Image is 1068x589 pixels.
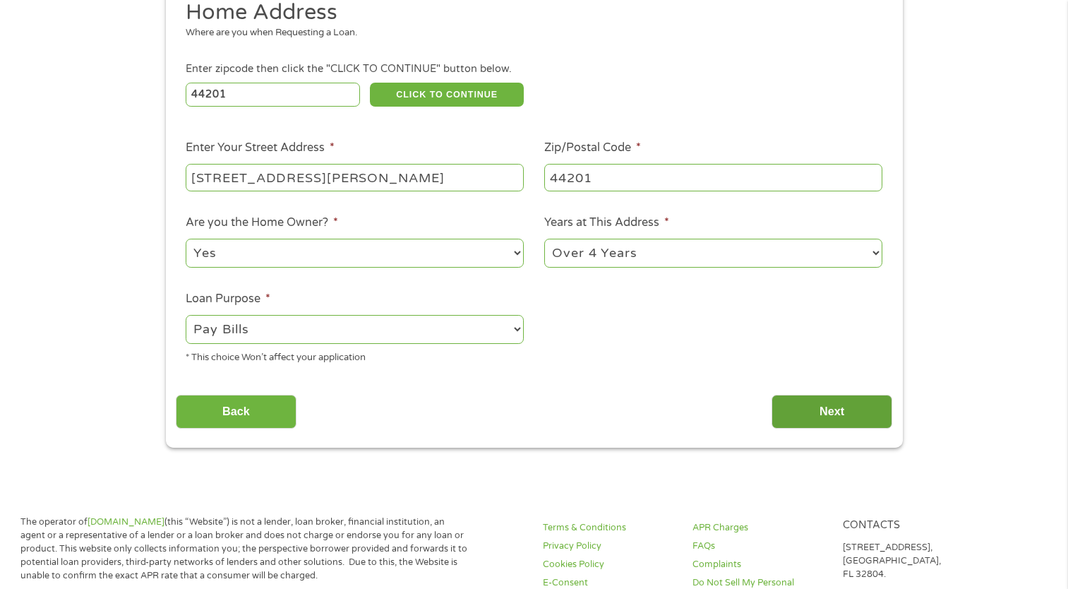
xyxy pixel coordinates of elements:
[544,141,641,155] label: Zip/Postal Code
[186,346,524,365] div: * This choice Won’t affect your application
[186,292,270,307] label: Loan Purpose
[176,395,296,429] input: Back
[370,83,524,107] button: CLICK TO CONTINUE
[186,164,524,191] input: 1 Main Street
[543,540,676,553] a: Privacy Policy
[186,26,872,40] div: Where are you when Requesting a Loan.
[20,516,471,582] p: The operator of (this “Website”) is not a lender, loan broker, financial institution, an agent or...
[186,61,882,77] div: Enter zipcode then click the "CLICK TO CONTINUE" button below.
[186,215,338,230] label: Are you the Home Owner?
[843,541,976,581] p: [STREET_ADDRESS], [GEOGRAPHIC_DATA], FL 32804.
[543,558,676,571] a: Cookies Policy
[543,521,676,535] a: Terms & Conditions
[544,215,669,230] label: Years at This Address
[88,516,164,528] a: [DOMAIN_NAME]
[692,558,825,571] a: Complaints
[186,141,335,155] label: Enter Your Street Address
[692,540,825,553] a: FAQs
[772,395,892,429] input: Next
[843,519,976,533] h4: Contacts
[186,83,360,107] input: Enter Zipcode (e.g 01510)
[692,521,825,535] a: APR Charges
